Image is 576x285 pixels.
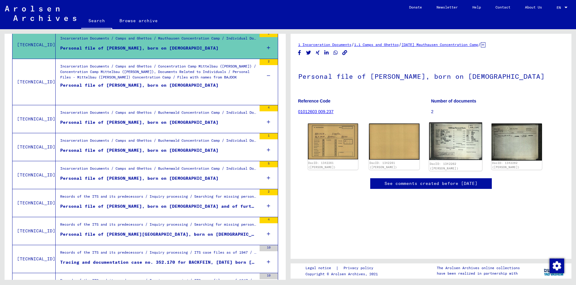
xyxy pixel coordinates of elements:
img: Change consent [550,259,564,273]
span: / [478,42,481,47]
a: DocID: 1342262 ([PERSON_NAME]) [429,162,458,170]
a: Legal notice [305,265,336,271]
p: The Arolsen Archives online collections [437,265,520,271]
a: See comments created before [DATE] [385,180,478,187]
div: Personal file of [PERSON_NAME][GEOGRAPHIC_DATA], born on [DEMOGRAPHIC_DATA] and of further persons [60,231,257,238]
a: DocID: 1342262 ([PERSON_NAME]) [492,161,519,169]
button: Share on Facebook [296,49,303,57]
button: Share on Xing [315,49,321,57]
img: 001.jpg [429,122,482,160]
div: 5 [260,161,278,167]
div: Personal file of [PERSON_NAME], born on [DEMOGRAPHIC_DATA] and of further persons [60,203,257,210]
div: | [305,265,381,271]
button: Share on WhatsApp [333,49,339,57]
div: Personal file of [PERSON_NAME], born on [DEMOGRAPHIC_DATA] [60,175,219,182]
b: Reference Code [298,99,331,103]
button: Share on LinkedIn [323,49,330,57]
div: 10 [260,273,278,279]
div: Incarceration Documents / Camps and Ghettos / Buchenwald Concentration Camp / Individual Document... [60,138,257,146]
button: Share on Twitter [305,49,312,57]
div: 4 [260,105,278,111]
a: 1 Incarceration Documents [298,42,351,47]
a: Search [81,13,112,29]
b: Number of documents [431,99,476,103]
div: Personal file of [PERSON_NAME], born on [DEMOGRAPHIC_DATA] [60,45,219,51]
h1: Personal file of [PERSON_NAME], born on [DEMOGRAPHIC_DATA] [298,62,564,89]
td: [TECHNICAL_ID] [12,161,56,189]
div: Records of the ITS and its predecessors / Inquiry processing / Searching for missing persons / Tr... [60,222,257,230]
div: Personal file of [PERSON_NAME], born on [DEMOGRAPHIC_DATA] [60,82,219,100]
td: [TECHNICAL_ID] [12,189,56,217]
div: Tracing and documentation case no. 352.170 for BACKFEIN, [DATE] born [DEMOGRAPHIC_DATA] [60,259,257,266]
div: 2 [260,189,278,195]
div: Records of the ITS and its predecessors / Inquiry processing / ITS case files as of 1947 / Reposi... [60,250,257,258]
span: EN [557,5,563,10]
a: DocID: 1342261 ([PERSON_NAME]) [308,161,336,169]
img: 002.jpg [369,123,419,160]
img: Arolsen_neg.svg [5,6,76,21]
td: [TECHNICAL_ID] [12,245,56,273]
img: yv_logo.png [543,263,565,278]
div: Incarceration Documents / Camps and Ghettos / Mauthausen Concentration Camp / Individual Document... [60,36,257,44]
img: 002.jpg [491,123,542,160]
div: Personal file of [PERSON_NAME], born on [DEMOGRAPHIC_DATA] [60,147,219,154]
div: 4 [260,217,278,223]
a: 1.1 Camps and Ghettos [354,42,399,47]
div: Records of the ITS and its predecessors / Inquiry processing / Searching for missing persons / Tr... [60,194,257,202]
p: Copyright © Arolsen Archives, 2021 [305,271,381,277]
div: Incarceration Documents / Camps and Ghettos / Buchenwald Concentration Camp / Individual Document... [60,166,257,174]
td: [TECHNICAL_ID] [12,217,56,245]
a: DocID: 1342261 ([PERSON_NAME]) [370,161,397,169]
a: 01012603 009.237 [298,109,334,114]
img: 001.jpg [308,123,358,159]
td: [TECHNICAL_ID] [12,105,56,133]
button: Copy link [342,49,348,57]
div: Incarceration Documents / Camps and Ghettos / Concentration Camp Mittelbau ([PERSON_NAME]) / Conc... [60,64,257,85]
a: Browse archive [112,13,165,28]
td: [TECHNICAL_ID] [12,133,56,161]
p: 2 [431,109,564,115]
div: 1 [260,133,278,139]
span: / [399,42,402,47]
div: 10 [260,245,278,251]
p: have been realized in partnership with [437,271,520,276]
div: Incarceration Documents / Camps and Ghettos / Buchenwald Concentration Camp / Individual Document... [60,110,257,118]
div: Personal file of [PERSON_NAME], born on [DEMOGRAPHIC_DATA] [60,119,219,126]
a: Privacy policy [339,265,381,271]
span: / [351,42,354,47]
a: [DATE] Mauthausen Concentration Camp [402,42,478,47]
